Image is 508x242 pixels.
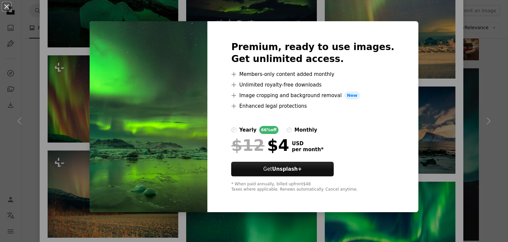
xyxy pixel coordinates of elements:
input: yearly66%off [231,127,236,133]
span: New [344,91,360,99]
span: per month * [292,147,323,152]
li: Image cropping and background removal [231,91,394,99]
strong: Unsplash+ [272,166,302,172]
input: monthly [286,127,292,133]
div: $4 [231,137,289,154]
div: 66% off [259,126,279,134]
li: Unlimited royalty-free downloads [231,81,394,89]
span: $12 [231,137,264,154]
div: yearly [239,126,256,134]
h2: Premium, ready to use images. Get unlimited access. [231,41,394,65]
li: Enhanced legal protections [231,102,394,110]
li: Members-only content added monthly [231,70,394,78]
button: GetUnsplash+ [231,162,334,176]
img: premium_photo-1675756583688-8d264a74e578 [90,21,207,212]
div: * When paid annually, billed upfront $48 Taxes where applicable. Renews automatically. Cancel any... [231,182,394,192]
span: USD [292,141,323,147]
div: monthly [294,126,317,134]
